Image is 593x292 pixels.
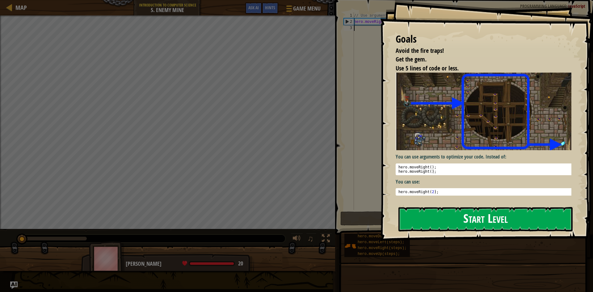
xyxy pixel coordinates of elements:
button: Ask AI [245,2,262,14]
img: portrait.png [344,240,356,252]
p: You can use: [396,178,576,185]
div: [PERSON_NAME] [126,260,248,268]
button: Ask AI [10,281,18,289]
span: Ask AI [248,5,259,11]
img: thang_avatar_frame.png [89,241,125,276]
span: ♫ [307,234,313,243]
div: 2 [344,19,354,25]
div: 3 [344,25,354,31]
span: hero.moveRight(steps); [358,246,406,250]
span: Game Menu [293,5,321,13]
a: Map [12,3,27,12]
li: Use 5 lines of code or less. [388,64,570,73]
button: Toggle fullscreen [320,233,332,246]
span: hero.moveUp(steps); [358,252,400,256]
div: 1 [344,12,354,19]
li: Get the gem. [388,55,570,64]
span: Get the gem. [396,55,427,63]
button: Adjust volume [291,233,303,246]
span: Map [15,3,27,12]
li: Avoid the fire traps! [388,46,570,55]
span: Use 5 lines of code or less. [396,64,459,72]
button: ♫ [306,233,317,246]
span: Avoid the fire traps! [396,46,444,55]
p: You can use arguments to optimize your code. Instead of: [396,153,576,160]
span: hero.moveLeft(steps); [358,240,404,244]
img: Enemy mine [396,73,576,150]
span: 20 [238,260,243,267]
span: hero.moveDown(steps); [358,234,404,239]
button: Game Menu [281,2,324,17]
span: Hints [265,5,275,11]
button: Run [340,211,583,226]
div: Goals [396,32,571,46]
button: Start Level [398,207,573,231]
div: health: 20 / 20 [182,261,243,266]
